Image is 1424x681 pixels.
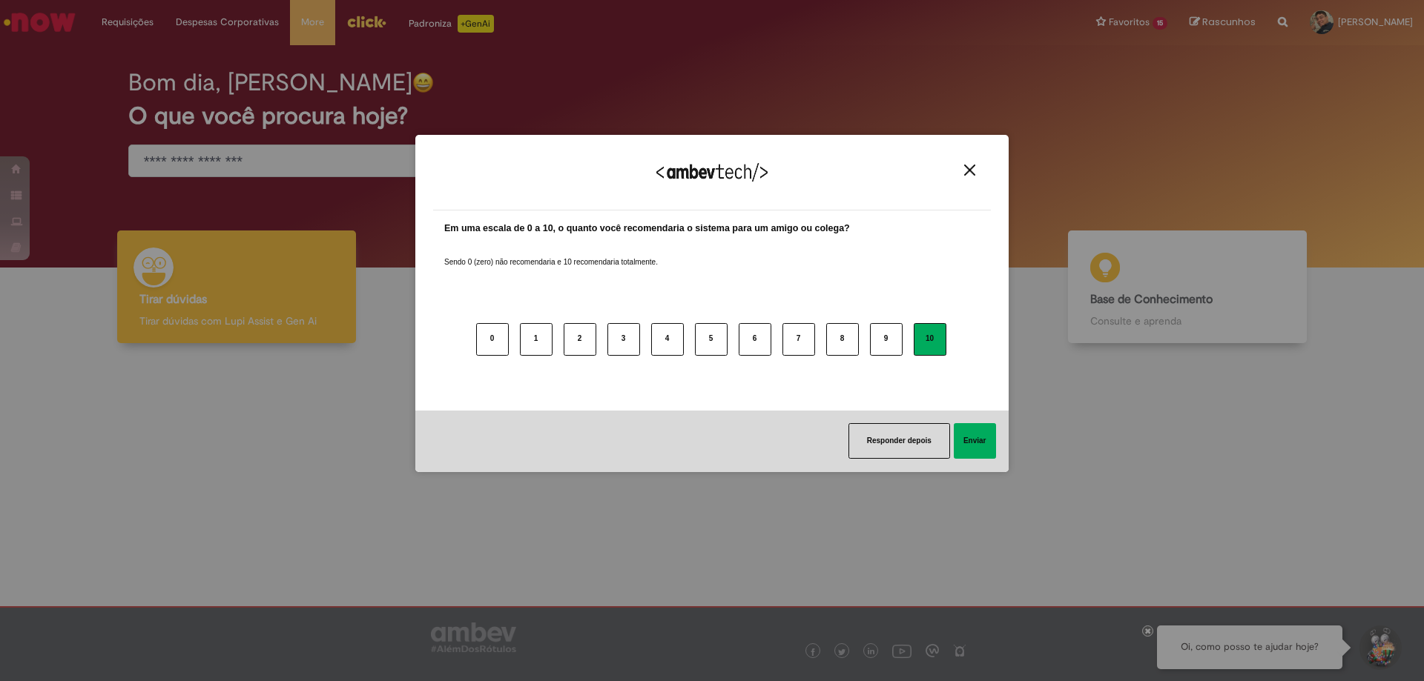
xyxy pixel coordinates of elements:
[564,323,596,356] button: 2
[954,423,996,459] button: Enviar
[960,164,980,176] button: Close
[444,222,850,236] label: Em uma escala de 0 a 10, o quanto você recomendaria o sistema para um amigo ou colega?
[739,323,771,356] button: 6
[870,323,903,356] button: 9
[520,323,553,356] button: 1
[848,423,950,459] button: Responder depois
[476,323,509,356] button: 0
[782,323,815,356] button: 7
[444,239,658,268] label: Sendo 0 (zero) não recomendaria e 10 recomendaria totalmente.
[607,323,640,356] button: 3
[651,323,684,356] button: 4
[826,323,859,356] button: 8
[656,163,768,182] img: Logo Ambevtech
[695,323,728,356] button: 5
[914,323,946,356] button: 10
[964,165,975,176] img: Close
